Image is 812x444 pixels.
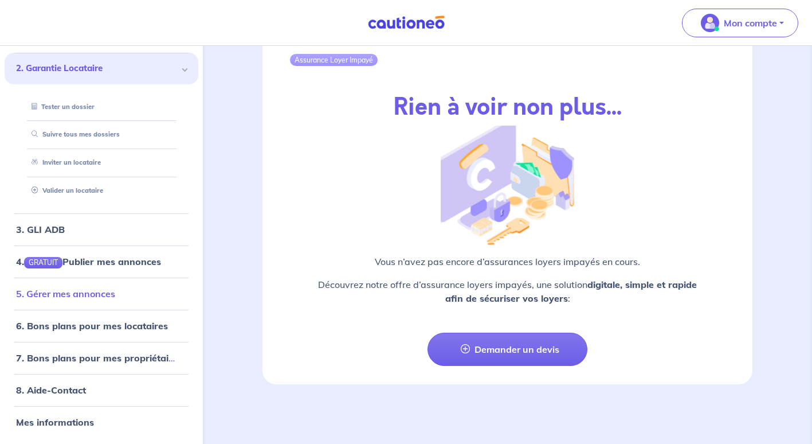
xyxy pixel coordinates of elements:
div: Valider un locataire [18,181,185,200]
a: Demander un devis [427,333,587,366]
a: 6. Bons plans pour mes locataires [16,320,168,332]
p: Mon compte [724,16,777,30]
div: 3. GLI ADB [5,218,198,241]
div: 2. Garantie Locataire [5,53,198,85]
a: 4.GRATUITPublier mes annonces [16,256,161,267]
p: Vous n’avez pas encore d’assurances loyers impayés en cours. [290,255,725,268]
a: Tester un dossier [27,103,95,111]
div: 5. Gérer mes annonces [5,282,198,305]
button: illu_account_valid_menu.svgMon compte [682,9,798,37]
span: 2. Garantie Locataire [16,63,178,76]
div: 6. Bons plans pour mes locataires [5,314,198,337]
h2: Rien à voir non plus... [394,94,622,121]
div: 4.GRATUITPublier mes annonces [5,250,198,273]
a: Mes informations [16,416,94,428]
div: 7. Bons plans pour mes propriétaires [5,346,198,369]
a: Inviter un locataire [27,159,101,167]
img: illu_empty_gli.png [441,116,574,246]
img: illu_account_valid_menu.svg [701,14,719,32]
a: Suivre tous mes dossiers [27,131,120,139]
p: Découvrez notre offre d’assurance loyers impayés, une solution : [290,278,725,305]
a: 7. Bons plans pour mes propriétaires [16,352,182,364]
a: 3. GLI ADB [16,224,65,235]
div: 8. Aide-Contact [5,379,198,402]
div: Mes informations [5,411,198,434]
a: Valider un locataire [27,186,103,194]
div: Assurance Loyer Impayé [290,54,378,65]
a: 8. Aide-Contact [16,384,86,396]
div: Tester un dossier [18,98,185,116]
div: Inviter un locataire [18,154,185,173]
img: Cautioneo [363,15,449,30]
div: Suivre tous mes dossiers [18,126,185,145]
a: 5. Gérer mes annonces [16,288,115,299]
